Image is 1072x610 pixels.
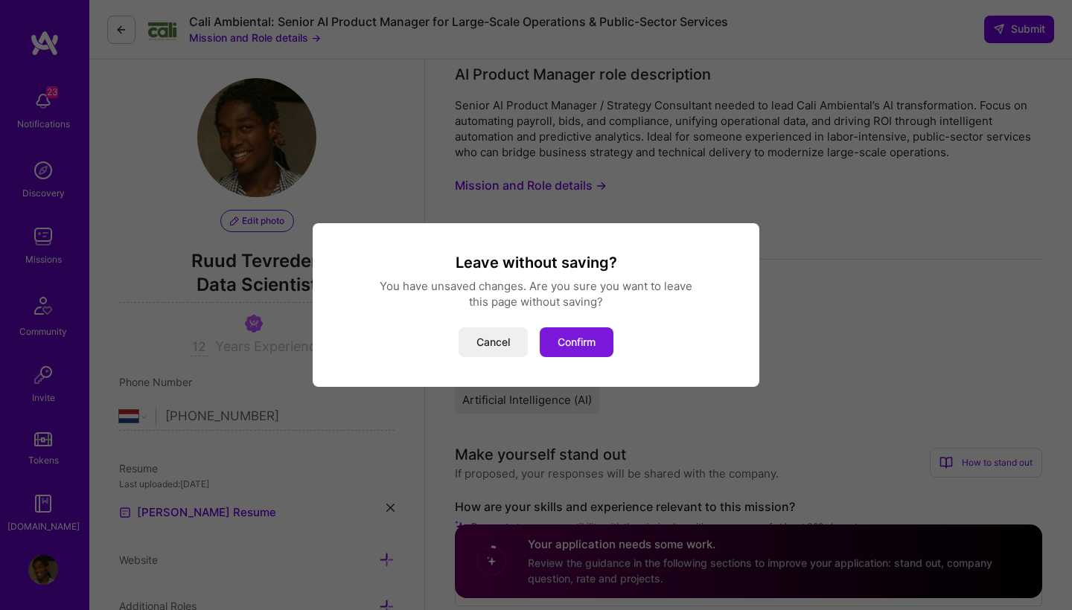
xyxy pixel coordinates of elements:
[331,294,741,309] div: this page without saving?
[459,327,528,357] button: Cancel
[540,327,613,357] button: Confirm
[331,278,741,294] div: You have unsaved changes. Are you sure you want to leave
[313,223,759,387] div: modal
[331,253,741,272] h3: Leave without saving?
